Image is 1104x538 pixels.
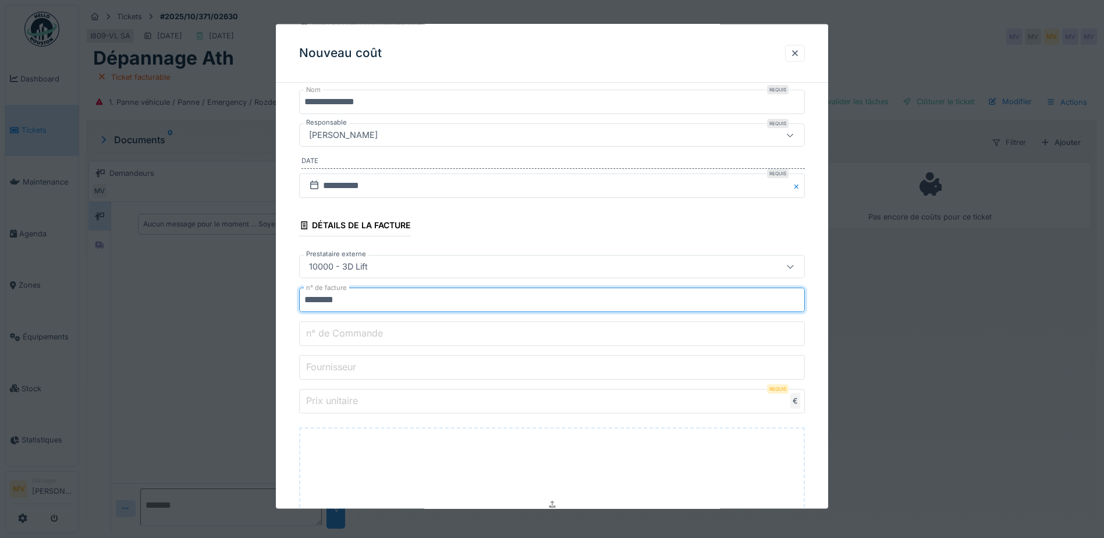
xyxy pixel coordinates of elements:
[304,360,358,374] label: Fournisseur
[304,260,372,273] div: 10000 - 3D Lift
[767,384,789,394] div: Requis
[767,119,789,128] div: Requis
[413,508,691,519] p: Déposez directement des fichiers ici, ou cliquez pour sélectionner des fichiers
[299,217,411,236] div: Détails de la facture
[304,118,349,128] label: Responsable
[304,283,349,293] label: n° de facture
[767,169,789,178] div: Requis
[767,85,789,94] div: Requis
[792,174,805,198] button: Close
[304,249,368,259] label: Prestataire externe
[304,85,323,95] label: Nom
[301,156,805,169] label: Date
[299,46,382,61] h3: Nouveau coût
[304,394,360,408] label: Prix unitaire
[304,129,382,141] div: [PERSON_NAME]
[790,393,800,409] div: €
[304,326,385,340] label: n° de Commande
